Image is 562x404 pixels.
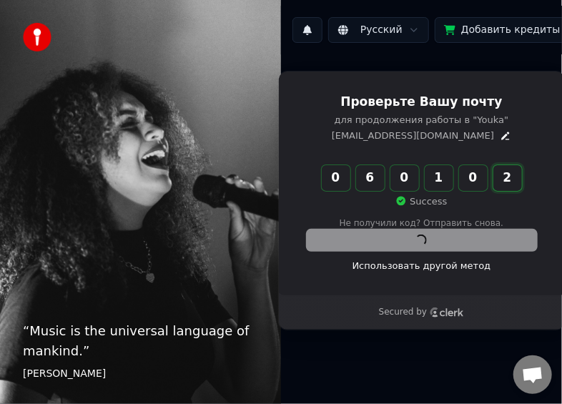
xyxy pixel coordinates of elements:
[23,23,51,51] img: youka
[353,260,491,272] a: Использовать другой метод
[322,165,551,191] input: Enter verification code
[23,321,258,361] p: “ Music is the universal language of mankind. ”
[307,114,537,127] p: для продолжения работы в "Youka"
[379,307,427,318] p: Secured by
[332,129,494,142] p: [EMAIL_ADDRESS][DOMAIN_NAME]
[307,94,537,111] h1: Проверьте Вашу почту
[23,367,258,381] footer: [PERSON_NAME]
[430,307,464,317] a: Clerk logo
[500,130,511,142] button: Edit
[513,355,552,394] div: Открытый чат
[395,195,447,208] p: Success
